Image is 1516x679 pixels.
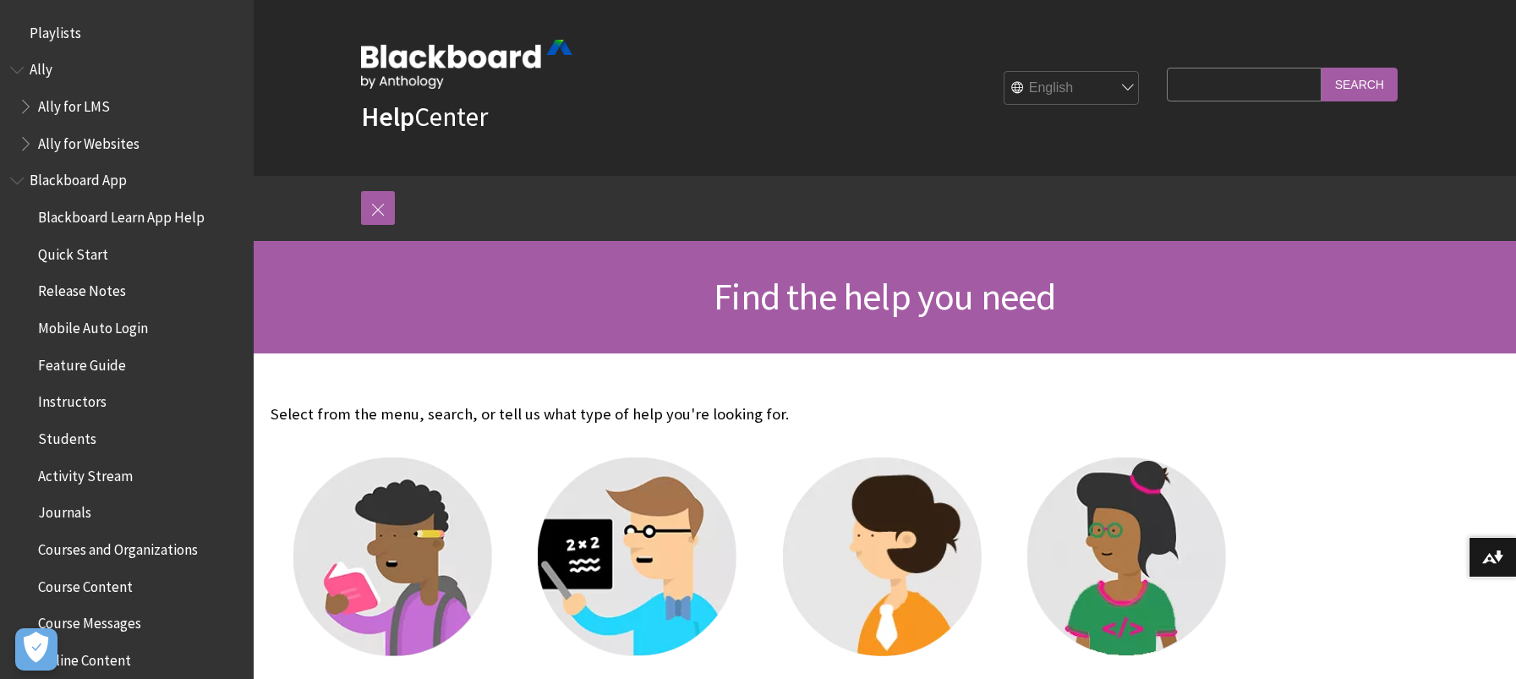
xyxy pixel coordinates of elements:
span: Journals [38,499,91,522]
select: Site Language Selector [1004,72,1140,106]
span: Blackboard Learn App Help [38,203,205,226]
span: Instructors [38,388,107,411]
span: Release Notes [38,277,126,300]
span: Playlists [30,19,81,41]
strong: Help [361,100,414,134]
nav: Book outline for Anthology Ally Help [10,56,244,158]
img: Administrator [783,457,982,656]
span: Students [38,424,96,447]
span: Activity Stream [38,462,133,485]
nav: Book outline for Playlists [10,19,244,47]
img: Blackboard by Anthology [361,40,572,89]
span: Offline Content [38,646,131,669]
img: Student [293,457,492,656]
span: Mobile Auto Login [38,314,148,337]
span: Courses and Organizations [38,535,198,558]
span: Ally [30,56,52,79]
span: Feature Guide [38,351,126,374]
span: Ally for Websites [38,129,140,152]
span: Blackboard App [30,167,127,189]
span: Ally for LMS [38,92,110,115]
span: Quick Start [38,240,108,263]
button: Open Preferences [15,628,57,671]
span: Find the help you need [714,273,1055,320]
a: HelpCenter [361,100,488,134]
span: Course Messages [38,610,141,632]
p: Select from the menu, search, or tell us what type of help you're looking for. [271,403,1249,425]
input: Search [1322,68,1398,101]
img: Instructor [538,457,736,656]
span: Course Content [38,572,133,595]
